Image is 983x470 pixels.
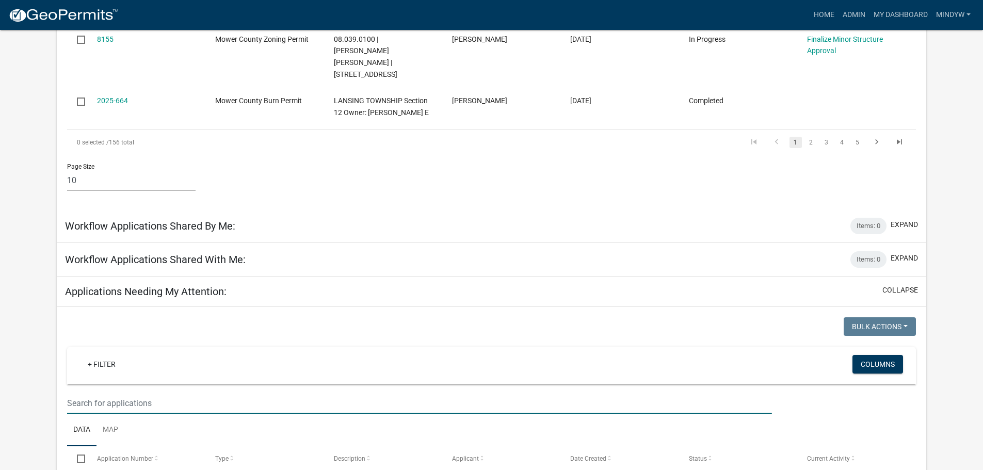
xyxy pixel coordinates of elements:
h5: Workflow Applications Shared With Me: [65,253,246,266]
span: In Progress [689,35,726,43]
a: 5 [851,137,864,148]
span: Mower County Burn Permit [215,96,302,105]
a: go to next page [867,137,887,148]
span: Completed [689,96,723,105]
span: Type [215,455,229,462]
li: page 1 [788,134,803,151]
div: Items: 0 [850,218,887,234]
a: 2 [805,137,817,148]
a: go to last page [890,137,909,148]
a: Admin [839,5,869,25]
a: 1 [789,137,802,148]
li: page 5 [850,134,865,151]
a: Data [67,414,96,447]
h5: Workflow Applications Shared By Me: [65,220,235,232]
li: page 3 [819,134,834,151]
button: Columns [852,355,903,374]
a: 2025-664 [97,96,128,105]
button: expand [891,253,918,264]
a: go to previous page [767,137,786,148]
a: 8155 [97,35,114,43]
span: 06/23/2025 [570,96,591,105]
h5: Applications Needing My Attention: [65,285,227,298]
div: 156 total [67,129,402,155]
li: page 2 [803,134,819,151]
span: Application Number [97,455,153,462]
a: Home [810,5,839,25]
span: Applicant [452,455,479,462]
a: Map [96,414,124,447]
span: Mower County Zoning Permit [215,35,309,43]
span: 06/27/2025 [570,35,591,43]
span: LANSING TOWNSHIP Section 12 Owner: HEIMERMANN TAREK E [334,96,429,117]
button: expand [891,219,918,230]
a: Finalize Minor Structure Approval [807,35,883,55]
span: 0 selected / [77,139,109,146]
span: Mindy Williamson [452,96,507,105]
a: go to first page [744,137,764,148]
span: Mindy Williamson [452,35,507,43]
a: 4 [836,137,848,148]
button: collapse [882,285,918,296]
span: 08.039.0100 | RODRIGUEZ HERNANDEZ JESUS SR | 53866 269TH ST [334,35,397,78]
span: Description [334,455,365,462]
span: Date Created [570,455,606,462]
a: + Filter [79,355,124,374]
a: mindyw [932,5,975,25]
button: Bulk Actions [844,317,916,336]
span: Status [689,455,707,462]
span: Current Activity [807,455,850,462]
input: Search for applications [67,393,771,414]
a: My Dashboard [869,5,932,25]
div: Items: 0 [850,251,887,268]
a: 3 [820,137,833,148]
li: page 4 [834,134,850,151]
